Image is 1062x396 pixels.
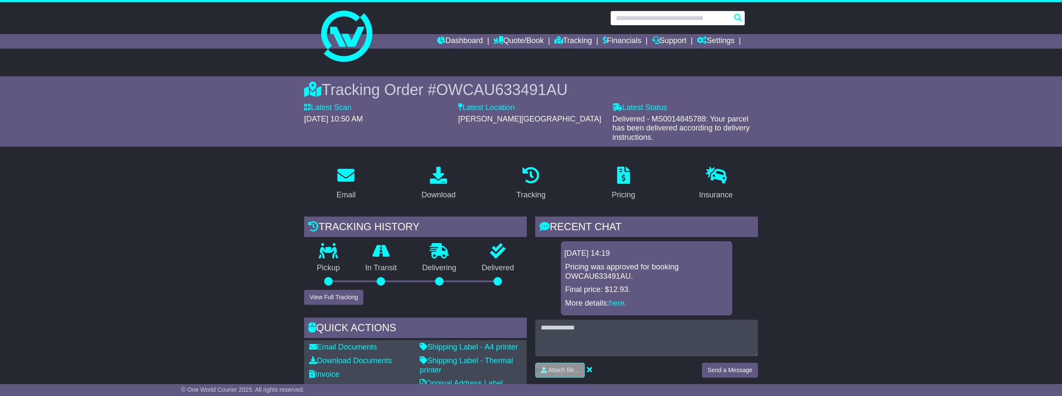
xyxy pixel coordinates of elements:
a: Settings [697,34,734,49]
a: Invoice [309,370,339,379]
div: [DATE] 14:19 [564,249,729,258]
div: Insurance [699,189,733,201]
a: Download [416,164,461,204]
a: Quote/Book [493,34,544,49]
p: Pricing was approved for booking OWCAU633491AU. [565,263,728,281]
a: Dashboard [437,34,483,49]
div: Pricing [612,189,635,201]
a: Tracking [554,34,592,49]
p: Final price: $12.93. [565,285,728,295]
a: Email [331,164,361,204]
a: Pricing [606,164,641,204]
span: OWCAU633491AU [436,81,568,98]
label: Latest Location [458,103,514,113]
p: Pickup [304,263,353,273]
a: Financials [603,34,641,49]
div: RECENT CHAT [535,217,758,240]
a: Shipping Label - A4 printer [420,343,518,351]
span: [PERSON_NAME][GEOGRAPHIC_DATA] [458,115,601,123]
span: [DATE] 10:50 AM [304,115,363,123]
button: Send a Message [702,363,758,378]
a: Shipping Label - Thermal printer [420,356,513,374]
p: More details: . [565,299,728,308]
p: In Transit [353,263,410,273]
div: Tracking history [304,217,527,240]
a: Email Documents [309,343,377,351]
a: Original Address Label [420,379,503,387]
span: © One World Courier 2025. All rights reserved. [181,386,305,393]
a: Tracking [511,164,551,204]
span: Delivered - MS0014845788: Your parcel has been delivered according to delivery instructions. [612,115,750,142]
div: Download [421,189,456,201]
div: Tracking Order # [304,81,758,99]
p: Delivering [409,263,469,273]
a: here [609,299,624,307]
p: Delivered [469,263,527,273]
a: Download Documents [309,356,392,365]
label: Latest Status [612,103,667,113]
div: Email [337,189,356,201]
div: Tracking [516,189,546,201]
a: Support [652,34,687,49]
label: Latest Scan [304,103,351,113]
button: View Full Tracking [304,290,363,305]
a: Insurance [693,164,738,204]
div: Quick Actions [304,318,527,341]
